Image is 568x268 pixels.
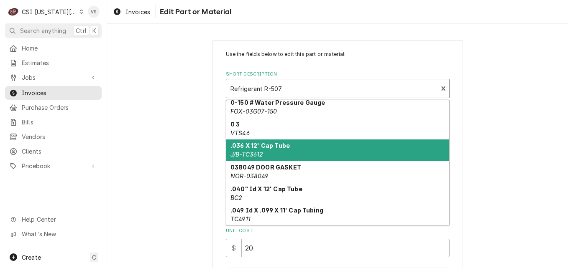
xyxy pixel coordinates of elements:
a: Go to Help Center [5,212,102,226]
span: Estimates [22,58,97,67]
a: Go to Pricebook [5,159,102,173]
em: NOR-038049 [230,172,269,180]
span: Invoices [22,88,97,97]
span: Invoices [125,8,150,16]
a: Go to What's New [5,227,102,241]
em: FOX-03G07-150 [230,108,277,115]
strong: 0 3 [230,121,240,128]
span: Purchase Orders [22,103,97,112]
span: C [92,253,96,262]
a: Estimates [5,56,102,70]
em: TC4911 [230,215,251,222]
span: Pricebook [22,162,85,170]
span: Home [22,44,97,53]
span: Vendors [22,132,97,141]
em: BC2 [230,194,242,201]
strong: .040" Id X 12' Cap Tube [230,185,302,192]
div: CSI Kansas City's Avatar [8,6,19,18]
div: CSI [US_STATE][GEOGRAPHIC_DATA] [22,8,77,16]
em: VTS46 [230,129,250,137]
span: Create [22,254,41,261]
a: Home [5,41,102,55]
a: Go to Jobs [5,71,102,84]
button: Search anythingCtrlK [5,23,102,38]
div: VS [88,6,100,18]
label: Short Description [226,71,450,78]
span: K [92,26,96,35]
div: Vicky Stuesse's Avatar [88,6,100,18]
span: Clients [22,147,97,156]
span: Ctrl [76,26,87,35]
strong: .036 X 12' Cap Tube [230,142,290,149]
div: C [8,6,19,18]
span: Edit Part or Material [157,6,231,18]
a: Invoices [5,86,102,100]
span: Search anything [20,26,66,35]
div: Short Description [226,71,450,112]
strong: .049 Id X .099 X 11' Cap Tubing [230,207,323,214]
span: Jobs [22,73,85,82]
strong: 0-150 # Water Pressure Gauge [230,99,325,106]
em: J/B-TC3612 [230,151,264,158]
div: Unit Cost [226,228,450,257]
a: Invoices [110,5,154,19]
strong: 038049 DOOR GASKET [230,164,301,171]
a: Clients [5,144,102,158]
span: Bills [22,118,97,126]
a: Bills [5,115,102,129]
span: Help Center [22,215,97,224]
a: Purchase Orders [5,101,102,114]
span: What's New [22,230,97,238]
p: Use the fields below to edit this part or material: [226,51,450,58]
label: Unit Cost [226,228,450,234]
a: Vendors [5,130,102,144]
div: $ [226,239,241,257]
